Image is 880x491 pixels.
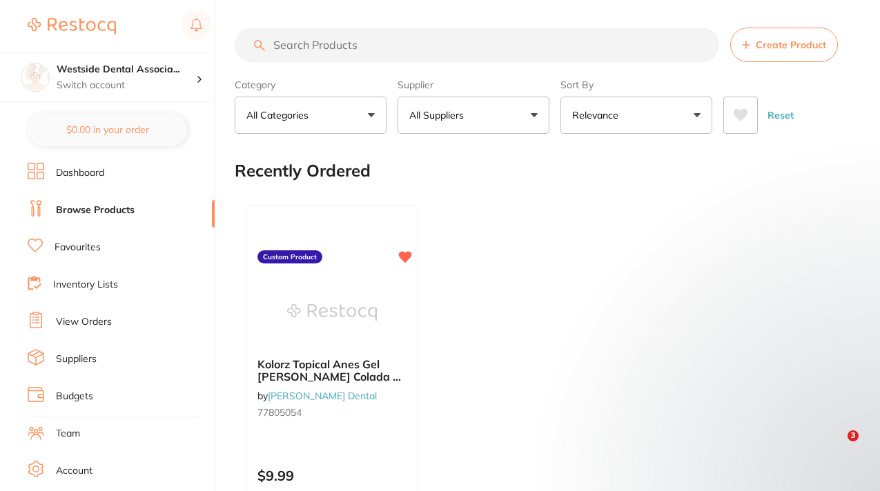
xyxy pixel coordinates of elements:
a: Inventory Lists [53,278,118,292]
label: Category [235,79,387,91]
button: All Categories [235,97,387,134]
a: Restocq Logo [28,10,116,42]
a: Account [56,464,92,478]
a: [PERSON_NAME] Dental [268,390,377,402]
button: $0.00 in your order [28,113,187,146]
a: Suppliers [56,352,97,366]
h4: Westside Dental Associates [57,63,196,77]
button: Relevance [560,97,712,134]
p: Relevance [572,108,624,122]
input: Search Products [235,28,719,62]
img: Restocq Logo [28,18,116,34]
span: 3 [848,430,859,441]
button: Create Product [730,28,838,62]
h2: Recently Ordered [235,161,371,181]
button: Reset [763,97,798,134]
img: Kolorz Topical Anes Gel Pina Colada 1 Oz [287,278,377,347]
img: Westside Dental Associates [21,63,49,91]
p: All Categories [246,108,314,122]
a: Favourites [55,241,101,254]
span: Create Product [756,39,826,50]
p: All Suppliers [409,108,469,122]
label: Custom Product [257,250,322,264]
a: Browse Products [56,203,135,217]
a: View Orders [56,315,112,329]
iframe: Intercom live chat [819,430,852,463]
button: All Suppliers [398,97,549,134]
label: Supplier [398,79,549,91]
p: Switch account [57,79,196,92]
span: by [257,390,377,402]
a: Dashboard [56,166,104,180]
a: Budgets [56,390,93,403]
a: Team [56,427,80,441]
iframe: Intercom notifications message [604,350,880,454]
small: 77805054 [257,407,407,418]
p: $9.99 [257,468,407,483]
label: Sort By [560,79,712,91]
b: Kolorz Topical Anes Gel Pina Colada 1 Oz [257,358,407,383]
